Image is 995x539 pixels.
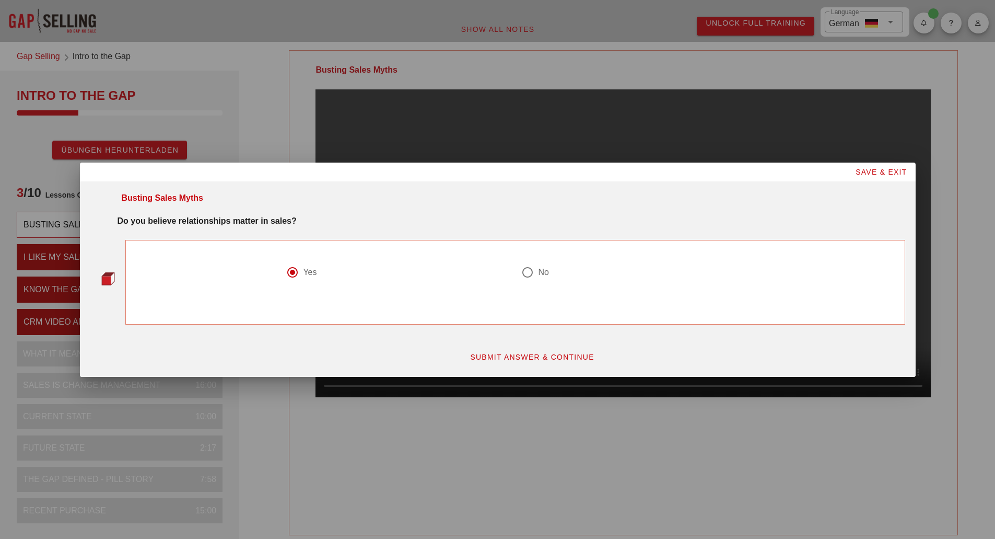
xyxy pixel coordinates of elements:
[118,216,297,225] strong: Do you believe relationships matter in sales?
[847,163,916,181] button: SAVE & EXIT
[470,353,594,361] span: SUBMIT ANSWER & CONTINUE
[538,267,548,278] div: No
[855,168,907,176] span: SAVE & EXIT
[122,192,203,204] div: Busting Sales Myths
[101,272,115,285] img: question-bullet-actve.png
[461,348,603,366] button: SUBMIT ANSWER & CONTINUE
[303,267,317,278] div: Yes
